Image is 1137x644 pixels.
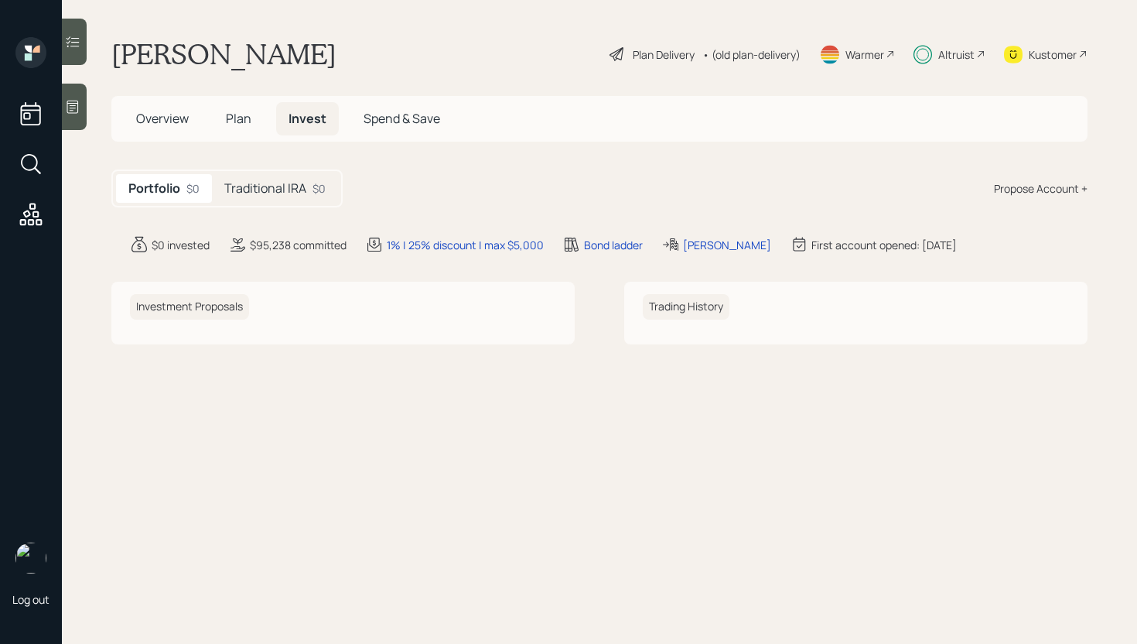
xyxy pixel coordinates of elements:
div: Log out [12,592,50,607]
div: Plan Delivery [633,46,695,63]
div: • (old plan-delivery) [702,46,801,63]
h5: Traditional IRA [224,181,306,196]
div: Altruist [938,46,975,63]
div: Warmer [845,46,884,63]
span: Plan [226,110,251,127]
div: Kustomer [1029,46,1077,63]
span: Overview [136,110,189,127]
div: First account opened: [DATE] [811,237,957,253]
div: $0 [312,180,326,197]
div: Propose Account + [994,180,1087,197]
h6: Investment Proposals [130,294,249,320]
h5: Portfolio [128,181,180,196]
h6: Trading History [643,294,729,320]
div: 1% | 25% discount | max $5,000 [387,237,544,253]
div: $0 invested [152,237,210,253]
div: $95,238 committed [250,237,347,253]
div: Bond ladder [584,237,643,253]
div: [PERSON_NAME] [683,237,771,253]
h1: [PERSON_NAME] [111,37,336,71]
span: Spend & Save [364,110,440,127]
span: Invest [289,110,326,127]
img: james-distasi-headshot.png [15,543,46,574]
div: $0 [186,180,200,197]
